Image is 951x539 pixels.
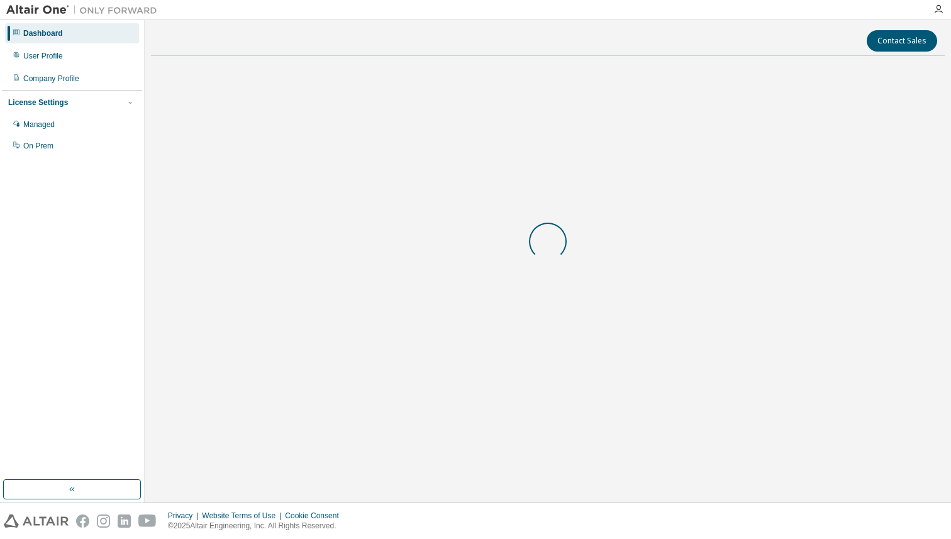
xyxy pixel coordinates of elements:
div: Website Terms of Use [202,511,285,521]
div: On Prem [23,141,53,151]
img: facebook.svg [76,514,89,528]
div: Privacy [168,511,202,521]
div: Managed [23,119,55,130]
img: Altair One [6,4,164,16]
img: youtube.svg [138,514,157,528]
div: Dashboard [23,28,63,38]
div: Company Profile [23,74,79,84]
p: © 2025 Altair Engineering, Inc. All Rights Reserved. [168,521,347,531]
div: License Settings [8,97,68,108]
img: instagram.svg [97,514,110,528]
img: altair_logo.svg [4,514,69,528]
div: Cookie Consent [285,511,346,521]
img: linkedin.svg [118,514,131,528]
div: User Profile [23,51,63,61]
button: Contact Sales [867,30,937,52]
